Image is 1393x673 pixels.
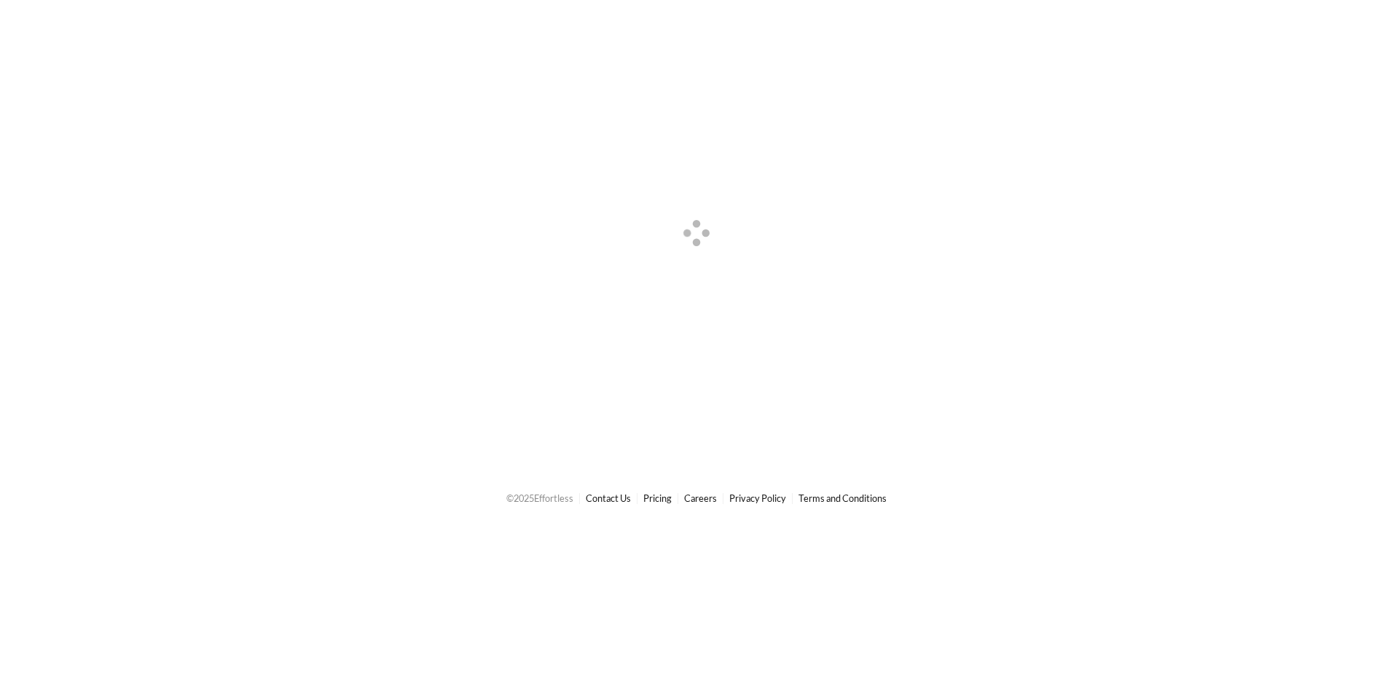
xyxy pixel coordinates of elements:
[586,492,631,504] a: Contact Us
[506,492,573,504] span: © 2025 Effortless
[798,492,887,504] a: Terms and Conditions
[643,492,672,504] a: Pricing
[684,492,717,504] a: Careers
[729,492,786,504] a: Privacy Policy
